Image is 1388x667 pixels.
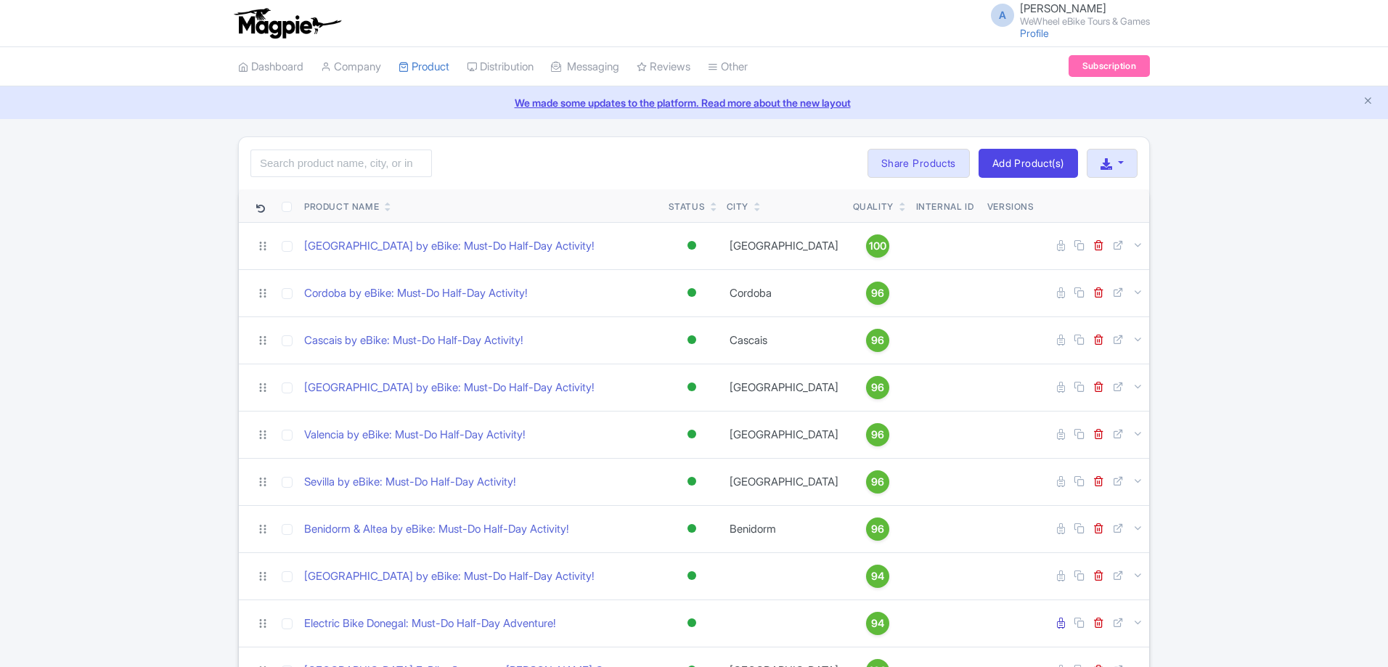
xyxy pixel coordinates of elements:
[721,222,847,269] td: [GEOGRAPHIC_DATA]
[304,238,595,255] a: [GEOGRAPHIC_DATA] by eBike: Must-Do Half-Day Activity!
[304,200,379,213] div: Product Name
[721,364,847,411] td: [GEOGRAPHIC_DATA]
[551,47,619,87] a: Messaging
[1020,1,1106,15] span: [PERSON_NAME]
[1020,17,1150,26] small: WeWheel eBike Tours & Games
[304,615,556,632] a: Electric Bike Donegal: Must-Do Half-Day Adventure!
[685,424,699,445] div: Active
[399,47,449,87] a: Product
[908,189,981,223] th: Internal ID
[721,411,847,458] td: [GEOGRAPHIC_DATA]
[853,470,902,494] a: 96
[853,329,902,352] a: 96
[304,380,595,396] a: [GEOGRAPHIC_DATA] by eBike: Must-Do Half-Day Activity!
[721,316,847,364] td: Cascais
[853,234,902,258] a: 100
[982,3,1150,26] a: A [PERSON_NAME] WeWheel eBike Tours & Games
[853,200,894,213] div: Quality
[853,282,902,305] a: 96
[685,613,699,634] div: Active
[321,47,381,87] a: Company
[853,612,902,635] a: 94
[304,427,526,443] a: Valencia by eBike: Must-Do Half-Day Activity!
[9,95,1379,110] a: We made some updates to the platform. Read more about the new layout
[853,517,902,541] a: 96
[685,471,699,492] div: Active
[871,427,884,443] span: 96
[853,376,902,399] a: 96
[853,565,902,588] a: 94
[304,332,523,349] a: Cascais by eBike: Must-Do Half-Day Activity!
[685,235,699,256] div: Active
[869,238,886,254] span: 100
[685,565,699,586] div: Active
[871,568,884,584] span: 94
[1020,27,1049,39] a: Profile
[304,285,528,302] a: Cordoba by eBike: Must-Do Half-Day Activity!
[871,332,884,348] span: 96
[238,47,303,87] a: Dashboard
[871,285,884,301] span: 96
[721,505,847,552] td: Benidorm
[467,47,534,87] a: Distribution
[871,380,884,396] span: 96
[721,458,847,505] td: [GEOGRAPHIC_DATA]
[637,47,690,87] a: Reviews
[304,521,569,538] a: Benidorm & Altea by eBike: Must-Do Half-Day Activity!
[727,200,748,213] div: City
[708,47,748,87] a: Other
[1363,94,1373,110] button: Close announcement
[304,474,516,491] a: Sevilla by eBike: Must-Do Half-Day Activity!
[669,200,706,213] div: Status
[231,7,343,39] img: logo-ab69f6fb50320c5b225c76a69d11143b.png
[871,474,884,490] span: 96
[685,377,699,398] div: Active
[685,330,699,351] div: Active
[871,521,884,537] span: 96
[1069,55,1150,77] a: Subscription
[979,149,1078,178] a: Add Product(s)
[871,615,884,631] span: 94
[721,269,847,316] td: Cordoba
[685,282,699,303] div: Active
[685,518,699,539] div: Active
[981,189,1040,223] th: Versions
[304,568,595,585] a: [GEOGRAPHIC_DATA] by eBike: Must-Do Half-Day Activity!
[991,4,1014,27] span: A
[853,423,902,446] a: 96
[250,150,432,177] input: Search product name, city, or interal id
[867,149,970,178] a: Share Products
